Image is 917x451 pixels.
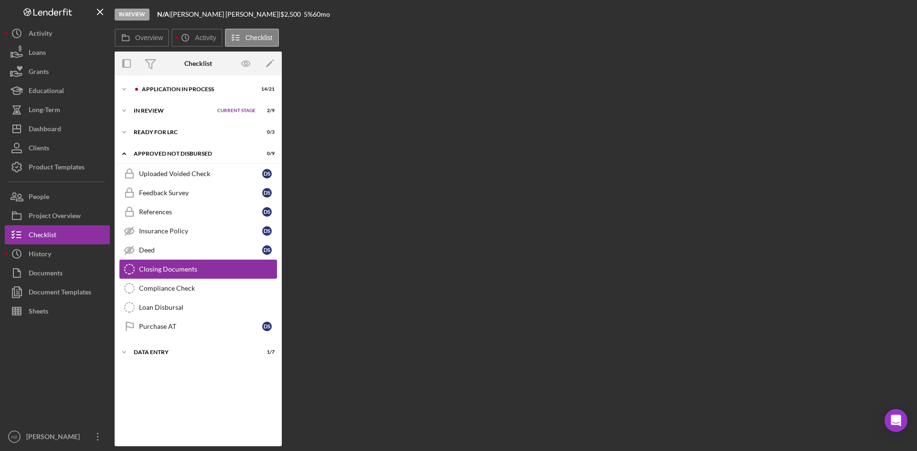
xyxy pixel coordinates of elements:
button: Document Templates [5,283,110,302]
div: Long-Term [29,100,60,122]
div: Educational [29,81,64,103]
div: 60 mo [313,10,330,18]
div: Activity [29,24,52,45]
a: Loan Disbursal [119,298,277,317]
div: [PERSON_NAME] [24,427,86,449]
text: HZ [11,434,18,440]
div: | [157,10,171,18]
div: Approved Not Disbursed [134,151,251,157]
a: Feedback SurveyDS [119,183,277,202]
label: Overview [135,34,163,42]
button: Overview [115,29,169,47]
button: Loans [5,43,110,62]
div: Product Templates [29,157,85,179]
div: Data Entry [134,349,251,355]
div: Dashboard [29,119,61,141]
div: Compliance Check [139,284,277,292]
b: N/A [157,10,169,18]
div: Deed [139,246,262,254]
a: Compliance Check [119,279,277,298]
div: D S [262,188,272,198]
button: Product Templates [5,157,110,177]
div: D S [262,169,272,178]
a: Insurance PolicyDS [119,221,277,241]
a: ReferencesDS [119,202,277,221]
label: Checklist [245,34,273,42]
div: Documents [29,263,63,285]
div: Project Overview [29,206,81,228]
button: Activity [171,29,222,47]
div: D S [262,322,272,331]
div: Insurance Policy [139,227,262,235]
div: Uploaded Voided Check [139,170,262,178]
span: $2,500 [280,10,301,18]
button: Sheets [5,302,110,321]
div: D S [262,207,272,217]
div: History [29,244,51,266]
a: Uploaded Voided CheckDS [119,164,277,183]
div: 0 / 9 [257,151,275,157]
button: Activity [5,24,110,43]
div: People [29,187,49,209]
button: Grants [5,62,110,81]
div: In Review [115,9,149,21]
div: 2 / 9 [257,108,275,114]
button: Educational [5,81,110,100]
div: D S [262,245,272,255]
div: Purchase AT [139,323,262,330]
div: Sheets [29,302,48,323]
button: Checklist [225,29,279,47]
button: Checklist [5,225,110,244]
a: Purchase ATDS [119,317,277,336]
div: Loan Disbursal [139,304,277,311]
div: [PERSON_NAME] [PERSON_NAME] | [171,10,280,18]
button: Dashboard [5,119,110,138]
button: People [5,187,110,206]
div: Checklist [184,60,212,67]
span: Current Stage [217,108,256,114]
div: Checklist [29,225,56,247]
div: Open Intercom Messenger [885,409,907,432]
div: 14 / 21 [257,86,275,92]
label: Activity [195,34,216,42]
button: HZ[PERSON_NAME] [5,427,110,446]
div: Closing Documents [139,265,277,273]
div: D S [262,226,272,236]
button: Long-Term [5,100,110,119]
a: DeedDS [119,241,277,260]
div: References [139,208,262,216]
div: Clients [29,138,49,160]
div: 1 / 7 [257,349,275,355]
button: Documents [5,263,110,283]
button: Project Overview [5,206,110,225]
a: Closing Documents [119,260,277,279]
div: Document Templates [29,283,91,304]
div: Ready for LRC [134,129,251,135]
div: In Review [134,108,213,114]
button: History [5,244,110,263]
div: Application In Process [142,86,251,92]
div: 0 / 3 [257,129,275,135]
button: Clients [5,138,110,157]
div: 5 % [304,10,313,18]
div: Grants [29,62,49,84]
div: Loans [29,43,46,64]
div: Feedback Survey [139,189,262,197]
